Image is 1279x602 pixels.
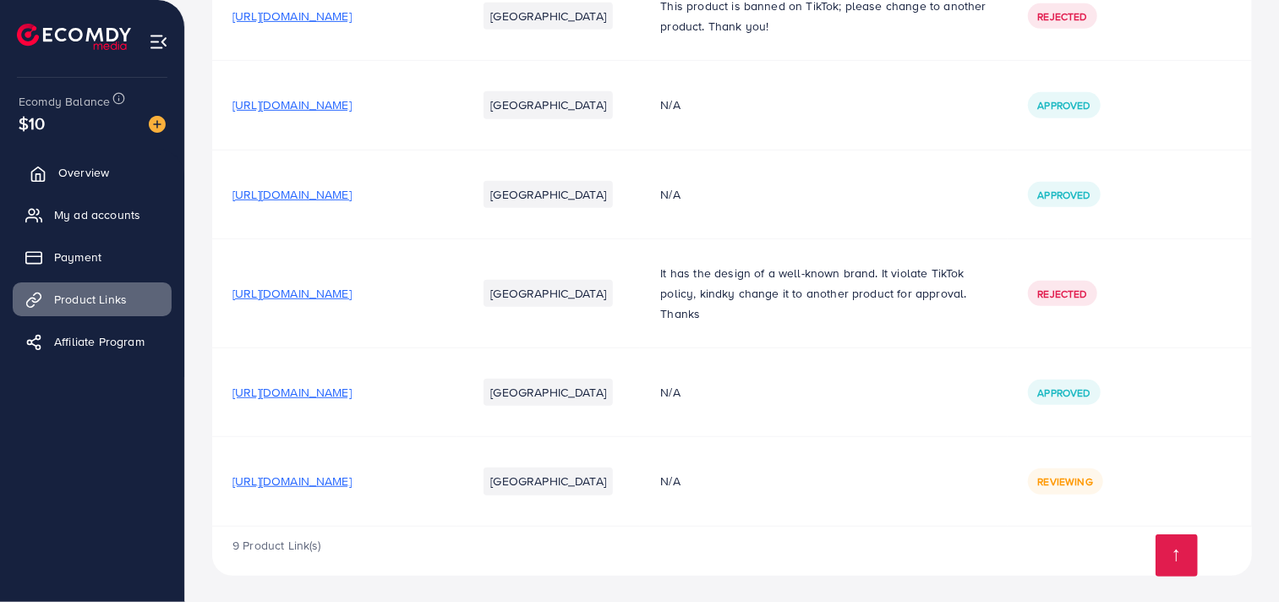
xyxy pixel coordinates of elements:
[232,473,352,490] span: [URL][DOMAIN_NAME]
[58,164,109,181] span: Overview
[13,240,172,274] a: Payment
[13,325,172,358] a: Affiliate Program
[54,333,145,350] span: Affiliate Program
[13,282,172,316] a: Product Links
[660,384,680,401] span: N/A
[484,3,613,30] li: [GEOGRAPHIC_DATA]
[1207,526,1266,589] iframe: Chat
[484,379,613,406] li: [GEOGRAPHIC_DATA]
[660,96,680,113] span: N/A
[149,116,166,133] img: image
[1038,287,1087,301] span: Rejected
[232,384,352,401] span: [URL][DOMAIN_NAME]
[1038,474,1093,489] span: Reviewing
[149,32,168,52] img: menu
[484,181,613,208] li: [GEOGRAPHIC_DATA]
[13,156,172,189] a: Overview
[232,537,321,554] span: 9 Product Link(s)
[19,111,45,135] span: $10
[232,285,352,302] span: [URL][DOMAIN_NAME]
[660,473,680,490] span: N/A
[232,8,352,25] span: [URL][DOMAIN_NAME]
[19,93,110,110] span: Ecomdy Balance
[484,468,613,495] li: [GEOGRAPHIC_DATA]
[232,96,352,113] span: [URL][DOMAIN_NAME]
[1038,188,1090,202] span: Approved
[1038,9,1087,24] span: Rejected
[660,186,680,203] span: N/A
[484,280,613,307] li: [GEOGRAPHIC_DATA]
[232,186,352,203] span: [URL][DOMAIN_NAME]
[660,263,987,324] p: It has the design of a well-known brand. It violate TikTok policy, kindky change it to another pr...
[54,249,101,265] span: Payment
[13,198,172,232] a: My ad accounts
[1038,98,1090,112] span: Approved
[54,291,127,308] span: Product Links
[484,91,613,118] li: [GEOGRAPHIC_DATA]
[54,206,140,223] span: My ad accounts
[17,24,131,50] img: logo
[1038,386,1090,400] span: Approved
